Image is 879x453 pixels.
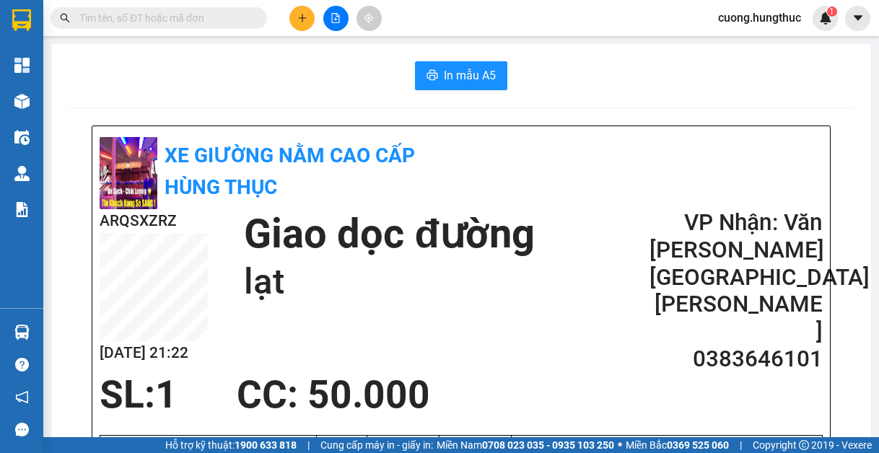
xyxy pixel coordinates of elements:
[12,9,31,31] img: logo-vxr
[827,6,837,17] sup: 1
[100,372,155,417] span: SL:
[14,166,30,181] img: warehouse-icon
[626,437,729,453] span: Miền Bắc
[357,6,382,31] button: aim
[331,13,341,23] span: file-add
[650,291,823,346] h2: [PERSON_NAME]
[60,13,70,23] span: search
[15,423,29,436] span: message
[165,437,297,453] span: Hỗ trợ kỹ thuật:
[14,58,30,73] img: dashboard-icon
[228,373,439,416] div: CC : 50.000
[79,10,250,26] input: Tìm tên, số ĐT hoặc mã đơn
[323,6,349,31] button: file-add
[707,9,813,27] span: cuong.hungthuc
[100,137,157,209] img: logo.jpg
[14,94,30,109] img: warehouse-icon
[819,12,832,25] img: icon-new-feature
[155,372,178,417] span: 1
[437,437,614,453] span: Miền Nam
[482,439,614,451] strong: 0708 023 035 - 0935 103 250
[165,144,415,199] b: XE GIƯỜNG NẰM CAO CẤP HÙNG THỤC
[415,61,507,90] button: printerIn mẫu A5
[14,130,30,145] img: warehouse-icon
[235,439,297,451] strong: 1900 633 818
[799,440,809,450] span: copyright
[740,437,742,453] span: |
[307,437,310,453] span: |
[100,209,208,233] h2: ARQSXZRZ
[852,12,865,25] span: caret-down
[15,358,29,371] span: question-circle
[618,442,622,448] span: ⚪️
[427,69,438,83] span: printer
[244,259,534,305] h1: lạt
[297,13,307,23] span: plus
[244,209,534,259] h1: Giao dọc đường
[14,325,30,340] img: warehouse-icon
[15,390,29,404] span: notification
[667,439,729,451] strong: 0369 525 060
[364,13,374,23] span: aim
[444,66,496,84] span: In mẫu A5
[650,346,823,373] h2: 0383646101
[650,209,823,291] h2: VP Nhận: Văn [PERSON_NAME][GEOGRAPHIC_DATA]
[14,202,30,217] img: solution-icon
[320,437,433,453] span: Cung cấp máy in - giấy in:
[829,6,834,17] span: 1
[845,6,870,31] button: caret-down
[289,6,315,31] button: plus
[100,341,208,365] h2: [DATE] 21:22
